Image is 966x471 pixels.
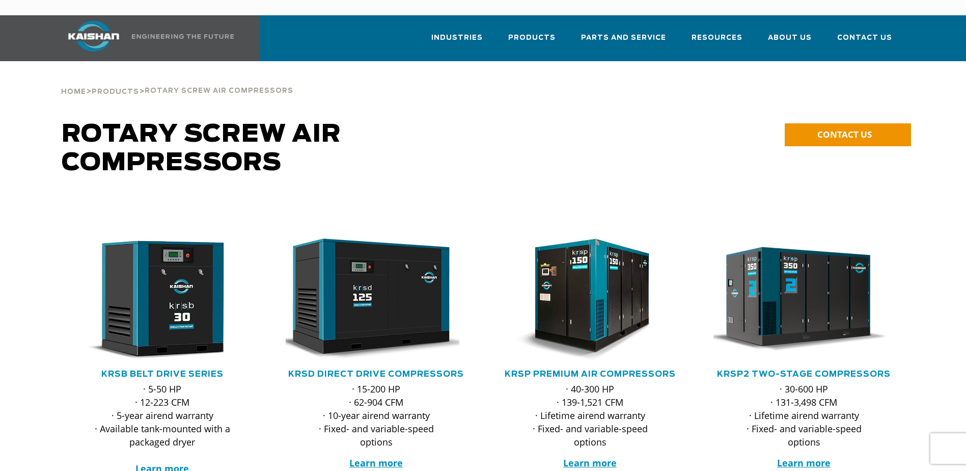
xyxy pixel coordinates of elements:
[817,128,872,140] span: CONTACT US
[101,370,224,378] a: KRSB Belt Drive Series
[717,370,891,378] a: KRSP2 Two-Stage Compressors
[713,239,895,361] div: krsp350
[505,370,676,378] a: KRSP Premium Air Compressors
[706,239,887,361] img: krsp350
[145,88,293,94] span: Rotary Screw Air Compressors
[500,239,681,361] div: krsp150
[581,32,666,44] span: Parts and Service
[768,32,812,44] span: About Us
[61,61,293,100] div: > >
[72,239,253,361] div: krsb30
[61,89,86,95] span: Home
[508,32,556,44] span: Products
[278,239,459,361] img: krsd125
[286,239,467,361] div: krsd125
[431,24,483,59] a: Industries
[785,123,911,146] a: CONTACT US
[492,239,673,361] img: krsp150
[581,24,666,59] a: Parts and Service
[62,122,341,175] span: Rotary Screw Air Compressors
[520,382,660,449] p: · 40-300 HP · 139-1,521 CFM · Lifetime airend warranty · Fixed- and variable-speed options
[92,89,139,95] span: Products
[692,24,742,59] a: Resources
[64,239,245,361] img: krsb30
[563,457,617,469] a: Learn more
[837,24,892,59] a: Contact Us
[837,32,892,44] span: Contact Us
[56,15,236,61] a: Kaishan USA
[92,87,139,96] a: Products
[734,382,874,449] p: · 30-600 HP · 131-3,498 CFM · Lifetime airend warranty · Fixed- and variable-speed options
[349,457,403,469] a: Learn more
[508,24,556,59] a: Products
[288,370,464,378] a: KRSD Direct Drive Compressors
[56,21,132,51] img: kaishan logo
[768,24,812,59] a: About Us
[431,32,483,44] span: Industries
[61,87,86,96] a: Home
[306,382,447,449] p: · 15-200 HP · 62-904 CFM · 10-year airend warranty · Fixed- and variable-speed options
[132,34,234,39] img: Engineering the future
[777,457,831,469] a: Learn more
[692,32,742,44] span: Resources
